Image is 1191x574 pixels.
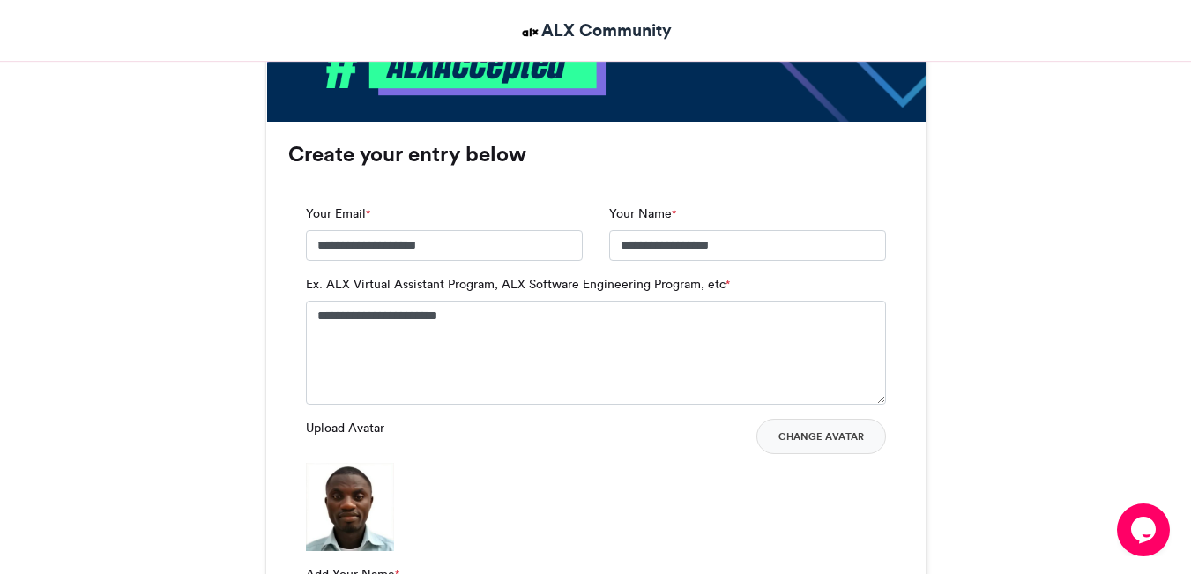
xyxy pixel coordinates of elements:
[1117,503,1173,556] iframe: chat widget
[609,205,676,223] label: Your Name
[288,144,904,165] h3: Create your entry below
[306,463,394,551] img: 1760286745.076-b2dcae4267c1926e4edbba7f5065fdc4d8f11412.png
[306,205,370,223] label: Your Email
[519,21,541,43] img: ALX Community
[306,419,384,437] label: Upload Avatar
[756,419,886,454] button: Change Avatar
[519,18,672,43] a: ALX Community
[306,275,730,294] label: Ex. ALX Virtual Assistant Program, ALX Software Engineering Program, etc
